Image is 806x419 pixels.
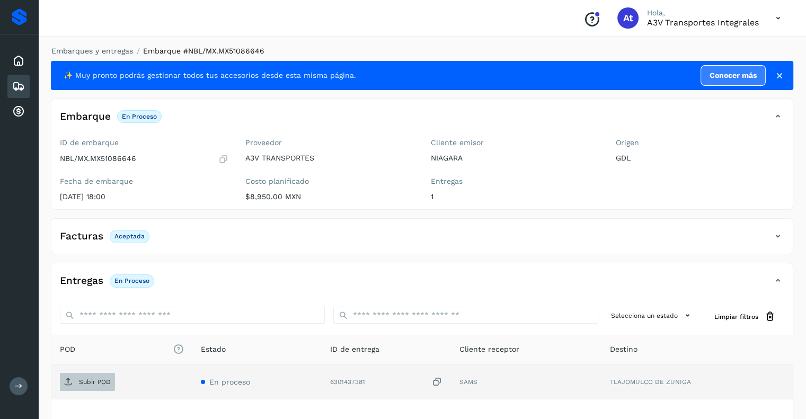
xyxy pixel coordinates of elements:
span: Limpiar filtros [714,312,758,322]
h4: Embarque [60,111,111,123]
label: Entregas [431,177,599,186]
p: [DATE] 18:00 [60,192,228,201]
button: Limpiar filtros [706,307,784,326]
div: Cuentas por cobrar [7,100,30,123]
label: Origen [616,138,784,147]
a: Conocer más [701,65,766,86]
a: Embarques y entregas [51,47,133,55]
label: Proveedor [245,138,414,147]
p: Aceptada [114,233,145,240]
div: Inicio [7,49,30,73]
div: EmbarqueEn proceso [51,108,793,134]
p: GDL [616,154,784,163]
div: 6301437381 [330,377,442,388]
span: ✨ Muy pronto podrás gestionar todos tus accesorios desde esta misma página. [64,70,356,81]
button: Selecciona un estado [607,307,697,324]
span: Estado [201,344,226,355]
p: A3V transportes integrales [647,17,759,28]
p: $8,950.00 MXN [245,192,414,201]
label: Costo planificado [245,177,414,186]
h4: Entregas [60,275,103,287]
div: EntregasEn proceso [51,272,793,298]
div: Embarques [7,75,30,98]
td: SAMS [451,364,601,399]
span: Destino [610,344,637,355]
p: NBL/MX.MX51086646 [60,154,136,163]
span: En proceso [209,378,250,386]
button: Subir POD [60,373,115,391]
p: En proceso [114,277,149,284]
span: Cliente receptor [459,344,519,355]
p: En proceso [122,113,157,120]
nav: breadcrumb [51,46,793,57]
td: TLAJOMULCO DE ZUNIGA [601,364,793,399]
p: A3V TRANSPORTES [245,154,414,163]
p: Subir POD [79,378,111,386]
label: Fecha de embarque [60,177,228,186]
label: Cliente emisor [431,138,599,147]
label: ID de embarque [60,138,228,147]
span: Embarque #NBL/MX.MX51086646 [143,47,264,55]
h4: Facturas [60,230,103,243]
div: FacturasAceptada [51,227,793,254]
p: Hola, [647,8,759,17]
p: NIAGARA [431,154,599,163]
p: 1 [431,192,599,201]
span: POD [60,344,184,355]
span: ID de entrega [330,344,379,355]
